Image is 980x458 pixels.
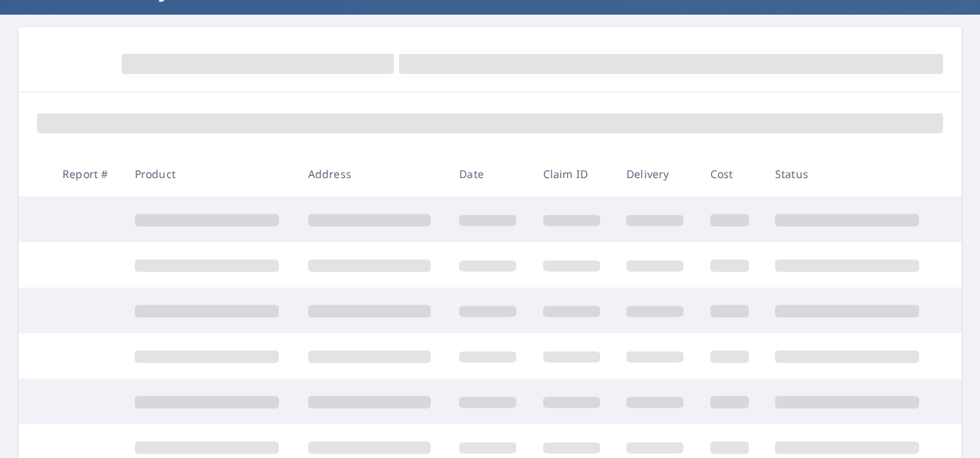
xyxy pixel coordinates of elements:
[296,151,447,197] th: Address
[763,151,936,197] th: Status
[614,151,697,197] th: Delivery
[50,151,123,197] th: Report #
[698,151,763,197] th: Cost
[531,151,614,197] th: Claim ID
[123,151,296,197] th: Product
[447,151,530,197] th: Date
